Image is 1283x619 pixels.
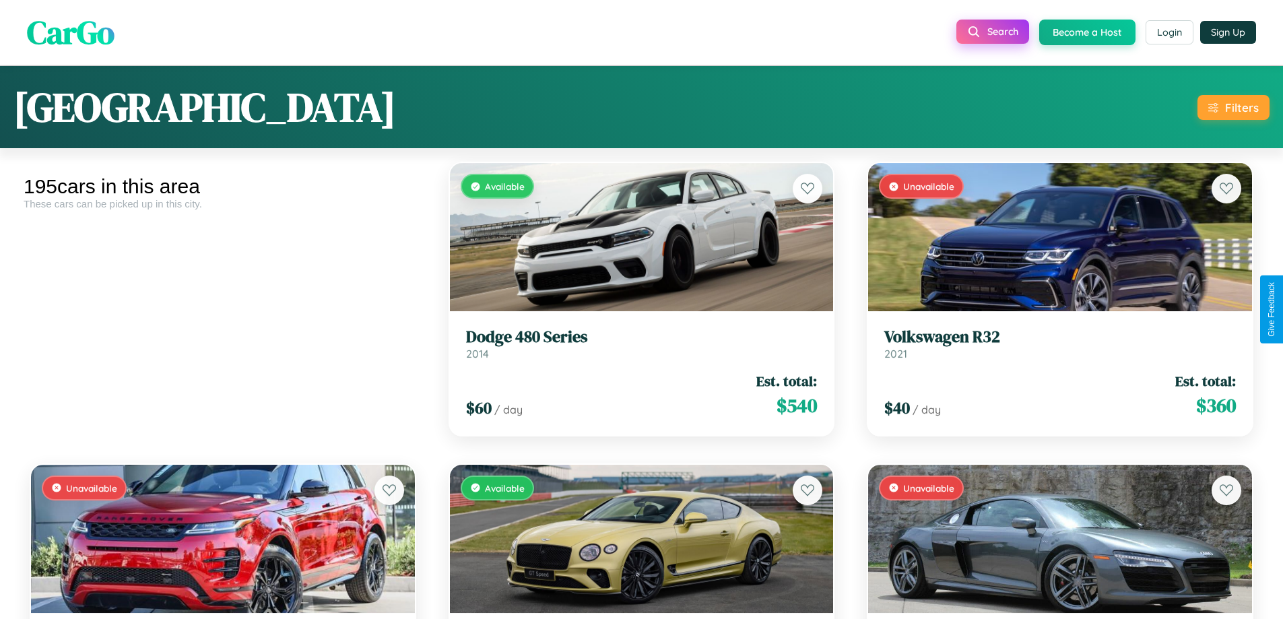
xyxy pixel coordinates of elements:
[485,482,525,494] span: Available
[1225,100,1259,115] div: Filters
[466,327,818,360] a: Dodge 480 Series2014
[987,26,1018,38] span: Search
[13,79,396,135] h1: [GEOGRAPHIC_DATA]
[1039,20,1136,45] button: Become a Host
[884,327,1236,347] h3: Volkswagen R32
[485,181,525,192] span: Available
[466,347,489,360] span: 2014
[903,181,954,192] span: Unavailable
[1200,21,1256,44] button: Sign Up
[884,347,907,360] span: 2021
[24,198,422,209] div: These cars can be picked up in this city.
[913,403,941,416] span: / day
[1146,20,1193,44] button: Login
[494,403,523,416] span: / day
[884,397,910,419] span: $ 40
[756,371,817,391] span: Est. total:
[777,392,817,419] span: $ 540
[466,327,818,347] h3: Dodge 480 Series
[956,20,1029,44] button: Search
[27,10,114,55] span: CarGo
[24,175,422,198] div: 195 cars in this area
[1197,95,1270,120] button: Filters
[1196,392,1236,419] span: $ 360
[1267,282,1276,337] div: Give Feedback
[884,327,1236,360] a: Volkswagen R322021
[466,397,492,419] span: $ 60
[1175,371,1236,391] span: Est. total:
[66,482,117,494] span: Unavailable
[903,482,954,494] span: Unavailable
